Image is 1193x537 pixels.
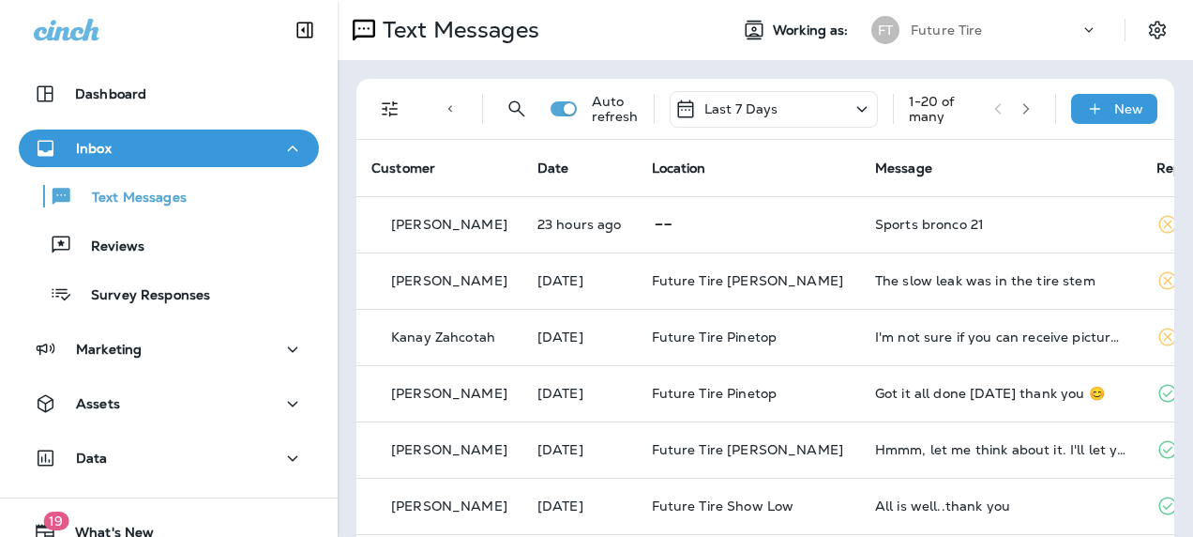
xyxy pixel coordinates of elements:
span: Future Tire Pinetop [652,329,778,345]
p: [PERSON_NAME] [391,217,507,232]
button: Search Messages [498,90,536,128]
p: Text Messages [375,16,539,44]
p: [PERSON_NAME] [391,442,507,457]
p: Assets [76,396,120,411]
p: Aug 20, 2025 05:07 PM [537,330,622,345]
button: Settings [1140,13,1174,47]
span: Working as: [773,23,853,38]
p: Reviews [72,238,144,256]
button: Filters [371,90,409,128]
button: Reviews [19,225,319,265]
p: Aug 20, 2025 03:33 PM [537,386,622,401]
p: Kanay Zahcotah [391,330,495,345]
span: Future Tire Show Low [652,498,794,514]
p: New [1114,101,1143,116]
div: All is well..thank you [875,499,1126,514]
p: Data [76,451,108,466]
span: Message [875,160,932,176]
p: Aug 20, 2025 07:56 PM [537,217,622,232]
p: Last 7 Days [704,101,778,116]
p: Aug 20, 2025 08:22 AM [537,499,622,514]
p: Aug 20, 2025 02:06 PM [537,442,622,457]
p: Dashboard [75,86,146,101]
button: Collapse Sidebar [279,11,331,49]
span: Future Tire [PERSON_NAME] [652,441,844,458]
p: [PERSON_NAME] [391,273,507,288]
p: Marketing [76,342,142,357]
div: I'm not sure if you can receive pictures but my engine light came on and this is what O'Reilly's ... [875,330,1126,345]
p: [PERSON_NAME] [391,499,507,514]
div: Hmmm, let me think about it. I'll let you know. Thanks for getting back to me. [875,442,1126,457]
span: Future Tire Pinetop [652,385,778,402]
p: Aug 20, 2025 05:36 PM [537,273,622,288]
button: Survey Responses [19,274,319,314]
span: 19 [43,512,68,530]
span: Future Tire [PERSON_NAME] [652,272,844,289]
p: Survey Responses [72,287,210,305]
span: Location [652,160,706,176]
p: Future Tire [911,23,983,38]
p: [PERSON_NAME] [391,386,507,401]
div: 1 - 20 of many [909,94,979,124]
button: Marketing [19,330,319,368]
div: The slow leak was in the tire stem [875,273,1126,288]
button: Inbox [19,130,319,167]
button: Data [19,439,319,477]
p: Auto refresh [592,94,639,124]
p: Inbox [76,141,112,156]
div: Got it all done today thank you 😊 [875,386,1126,401]
div: FT [871,16,899,44]
p: Text Messages [73,190,187,207]
button: Text Messages [19,176,319,216]
button: Assets [19,385,319,422]
span: Date [537,160,569,176]
button: Dashboard [19,75,319,113]
div: Sports bronco 21 [875,217,1126,232]
span: Customer [371,160,435,176]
